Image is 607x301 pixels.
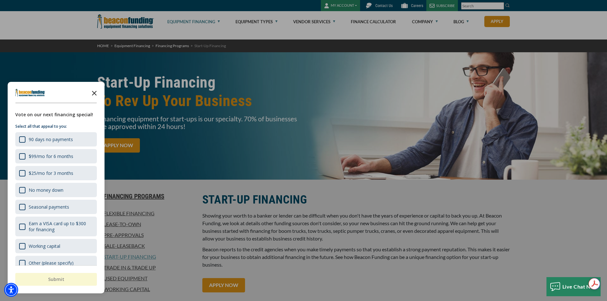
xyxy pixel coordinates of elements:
[15,273,97,286] button: Submit
[29,260,74,266] div: Other (please specify)
[29,243,60,249] div: Working capital
[562,283,598,290] span: Live Chat Now
[15,123,97,130] p: Select all that appeal to you:
[29,136,73,142] div: 90 days no payments
[15,166,97,180] div: $25/mo for 3 months
[15,200,97,214] div: Seasonal payments
[15,217,97,236] div: Earn a VISA card up to $300 for financing
[29,187,63,193] div: No money down
[546,277,601,296] button: Live Chat Now
[15,183,97,197] div: No money down
[15,239,97,253] div: Working capital
[29,170,73,176] div: $25/mo for 3 months
[29,153,73,159] div: $99/mo for 6 months
[15,89,45,97] img: Company logo
[15,149,97,163] div: $99/mo for 6 months
[15,256,97,270] div: Other (please specify)
[29,220,93,233] div: Earn a VISA card up to $300 for financing
[15,111,97,118] div: Vote on our next financing special!
[88,86,101,99] button: Close the survey
[4,283,18,297] div: Accessibility Menu
[15,132,97,147] div: 90 days no payments
[8,82,105,293] div: Survey
[29,204,69,210] div: Seasonal payments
